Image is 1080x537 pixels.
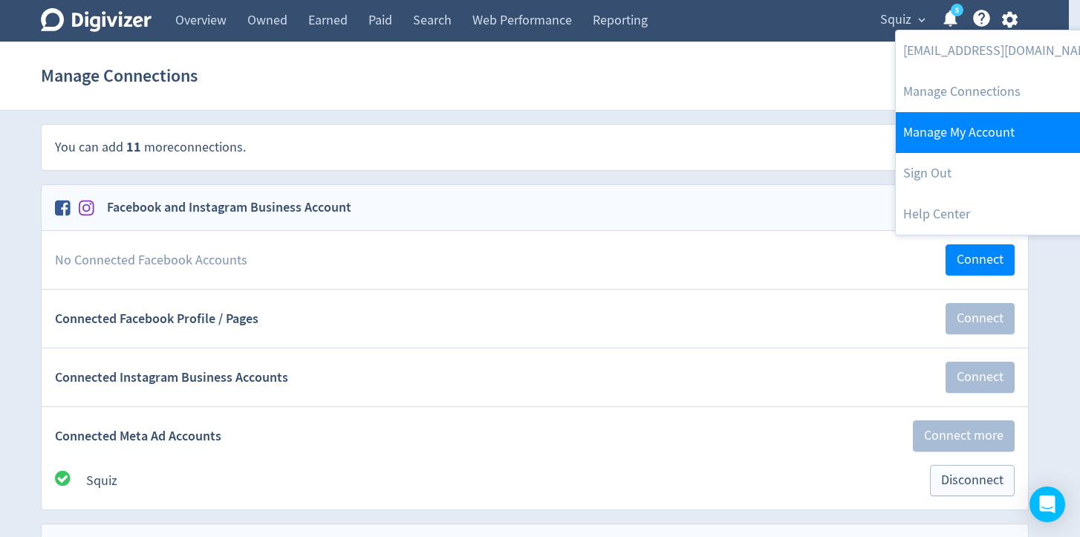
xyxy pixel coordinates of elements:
[1029,486,1065,522] div: Open Intercom Messenger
